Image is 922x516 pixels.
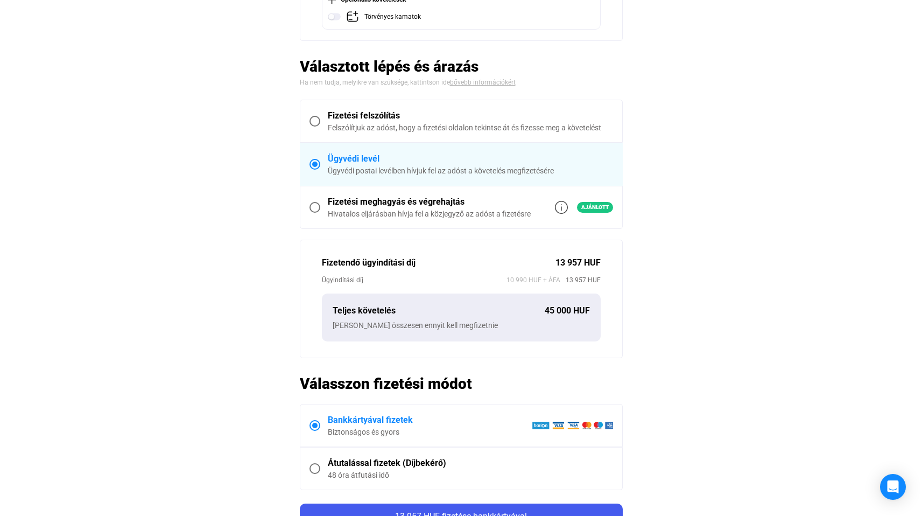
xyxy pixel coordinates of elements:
div: Átutalással fizetek (Díjbekérő) [328,457,613,470]
span: 13 957 HUF [560,275,601,285]
a: info-grey-outlineAjánlott [555,201,613,214]
div: Felszólítjuk az adóst, hogy a fizetési oldalon tekintse át és fizesse meg a követelést [328,122,613,133]
div: Ügyvédi levél [328,152,613,165]
div: Fizetési felszólítás [328,109,613,122]
span: Ajánlott [577,202,613,213]
img: toggle-off [328,10,341,23]
span: Ha nem tudja, melyikre van szüksége, kattintson ide [300,79,450,86]
div: Biztonságos és gyors [328,427,532,437]
img: add-claim [346,10,359,23]
div: Fizetési meghagyás és végrehajtás [328,196,531,208]
img: info-grey-outline [555,201,568,214]
div: Ügyindítási díj [322,275,506,285]
div: Fizetendő ügyindítási díj [322,256,555,269]
div: Hivatalos eljárásban hívja fel a közjegyző az adóst a fizetésre [328,208,531,219]
img: barion [532,421,613,430]
div: Open Intercom Messenger [880,474,906,500]
div: Törvényes kamatok [364,10,421,24]
div: [PERSON_NAME] összesen ennyit kell megfizetnie [333,320,590,331]
div: Bankkártyával fizetek [328,414,532,427]
h2: Válasszon fizetési módot [300,374,623,393]
span: 10 990 HUF + ÁFA [506,275,560,285]
div: 48 óra átfutási idő [328,470,613,480]
div: Ügyvédi postai levélben hívjuk fel az adóst a követelés megfizetésére [328,165,613,176]
div: Teljes követelés [333,304,545,317]
a: bővebb információkért [450,79,516,86]
h2: Választott lépés és árazás [300,57,623,76]
div: 45 000 HUF [545,304,590,317]
div: 13 957 HUF [555,256,601,269]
